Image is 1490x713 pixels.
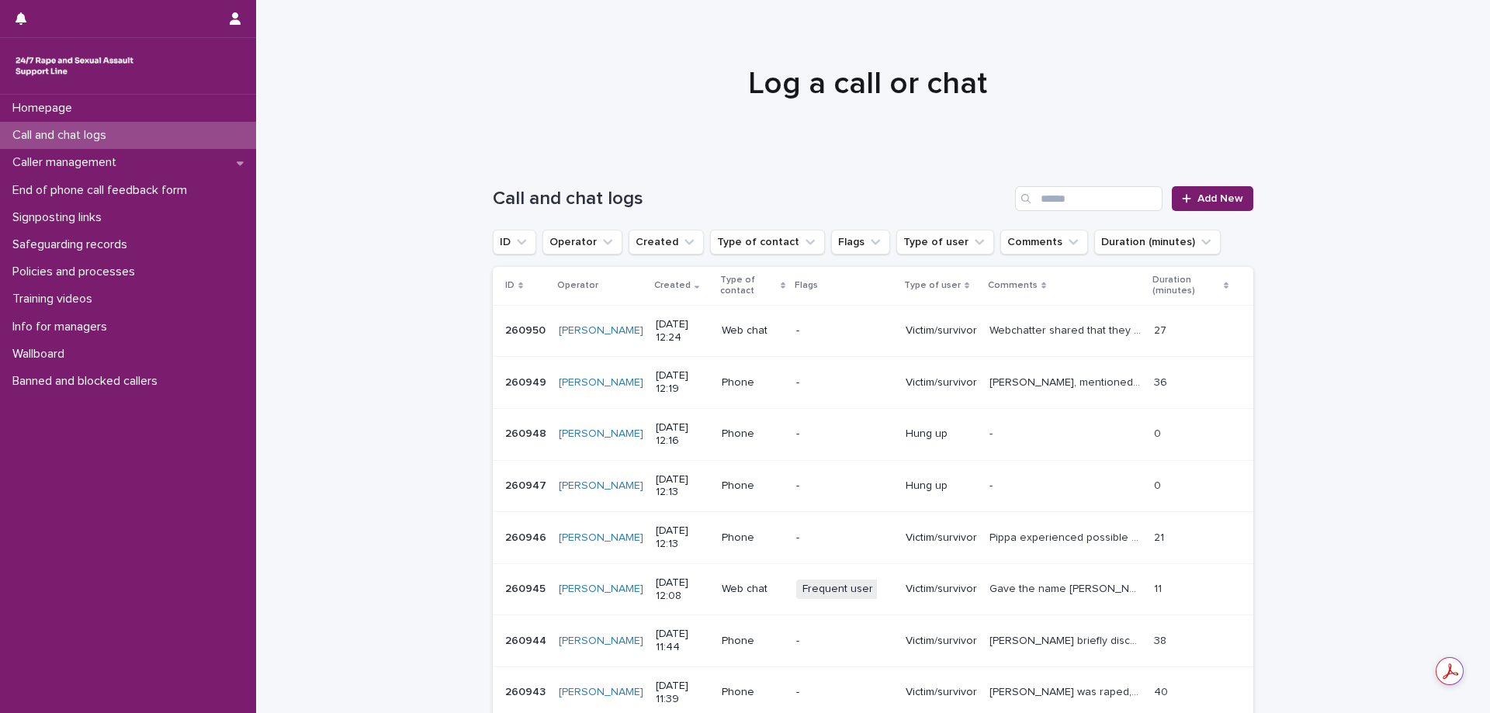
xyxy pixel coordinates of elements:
p: Phone [722,376,784,389]
p: 260946 [505,528,549,545]
p: [DATE] 11:44 [656,628,709,654]
p: - [989,424,996,441]
p: [DATE] 12:24 [656,318,709,344]
p: 27 [1154,321,1169,337]
p: 0 [1154,424,1164,441]
p: Signposting links [6,210,114,225]
p: Caller was raped, we explored what has been triggering for them recently, what happens and how it... [989,683,1145,699]
p: Phone [722,531,784,545]
p: Training videos [6,292,105,306]
p: 260945 [505,580,549,596]
p: - [796,635,893,648]
a: [PERSON_NAME] [559,635,643,648]
p: 260947 [505,476,549,493]
p: Victim/survivor [906,531,977,545]
h1: Log a call or chat [487,65,1248,102]
p: Gave the name Ashley, said its their first time calling. Said they were contacting us on behalf o... [989,580,1145,596]
p: [DATE] 12:19 [656,369,709,396]
img: rhQMoQhaT3yELyF149Cw [12,50,137,81]
p: Type of user [904,277,961,294]
p: Homepage [6,101,85,116]
p: - [796,427,893,441]
p: Kristy briefly discussed her past experience with SV and emotional abuse, perpetrated by her ex-p... [989,632,1145,648]
tr: 260945260945 [PERSON_NAME] [DATE] 12:08Web chatFrequent userVictim/survivorGave the name [PERSON_... [493,563,1253,615]
p: 260949 [505,373,549,389]
button: Type of user [896,230,994,254]
p: Webchatter shared that they experienced child on child sexual abuse. Talked about definitions of ... [989,321,1145,337]
a: [PERSON_NAME] [559,324,643,337]
p: Victim/survivor [906,635,977,648]
p: Caller management [6,155,129,170]
span: Frequent user [796,580,879,599]
p: - [989,476,996,493]
p: 260944 [505,632,549,648]
p: 260943 [505,683,549,699]
p: Libby, mentioned experiencing sexual violence and talked about flashbacks, operator did breathing... [989,373,1145,389]
p: Hung up [906,479,977,493]
p: Phone [722,427,784,441]
p: Info for managers [6,320,120,334]
p: Type of contact [720,272,777,300]
p: - [796,324,893,337]
p: - [796,479,893,493]
p: - [796,376,893,389]
p: Web chat [722,583,784,596]
p: Wallboard [6,347,77,362]
p: Phone [722,479,784,493]
input: Search [1015,186,1163,211]
p: [DATE] 11:39 [656,680,709,706]
p: Hung up [906,427,977,441]
p: - [796,531,893,545]
p: [DATE] 12:13 [656,524,709,551]
p: Operator [557,277,598,294]
a: [PERSON_NAME] [559,479,643,493]
tr: 260944260944 [PERSON_NAME] [DATE] 11:44Phone-Victim/survivor[PERSON_NAME] briefly discussed her p... [493,615,1253,667]
p: Duration (minutes) [1152,272,1220,300]
span: Add New [1197,193,1243,204]
p: [DATE] 12:13 [656,473,709,500]
a: Add New [1172,186,1253,211]
p: [DATE] 12:16 [656,421,709,448]
p: Victim/survivor [906,686,977,699]
p: Phone [722,635,784,648]
p: 36 [1154,373,1170,389]
button: ID [493,230,536,254]
p: - [796,686,893,699]
p: ID [505,277,515,294]
p: Victim/survivor [906,324,977,337]
p: Comments [988,277,1038,294]
p: Call and chat logs [6,128,119,143]
a: [PERSON_NAME] [559,427,643,441]
p: [DATE] 12:08 [656,576,709,603]
button: Created [629,230,704,254]
a: [PERSON_NAME] [559,376,643,389]
p: 38 [1154,632,1169,648]
p: Phone [722,686,784,699]
button: Type of contact [710,230,825,254]
p: 260948 [505,424,549,441]
h1: Call and chat logs [493,188,1009,210]
p: 0 [1154,476,1164,493]
p: 40 [1154,683,1171,699]
p: 21 [1154,528,1167,545]
p: 260950 [505,321,549,337]
tr: 260949260949 [PERSON_NAME] [DATE] 12:19Phone-Victim/survivor[PERSON_NAME], mentioned experiencing... [493,357,1253,409]
button: Comments [1000,230,1088,254]
a: [PERSON_NAME] [559,583,643,596]
p: Flags [795,277,818,294]
tr: 260950260950 [PERSON_NAME] [DATE] 12:24Web chat-Victim/survivorWebchatter shared that they experi... [493,305,1253,357]
p: End of phone call feedback form [6,183,199,198]
button: Operator [542,230,622,254]
p: 11 [1154,580,1165,596]
a: [PERSON_NAME] [559,686,643,699]
p: Banned and blocked callers [6,374,170,389]
a: [PERSON_NAME] [559,531,643,545]
button: Duration (minutes) [1094,230,1221,254]
p: Safeguarding records [6,237,140,252]
tr: 260948260948 [PERSON_NAME] [DATE] 12:16Phone-Hung up-- 00 [493,408,1253,460]
p: Victim/survivor [906,583,977,596]
p: Created [654,277,691,294]
tr: 260947260947 [PERSON_NAME] [DATE] 12:13Phone-Hung up-- 00 [493,460,1253,512]
tr: 260946260946 [PERSON_NAME] [DATE] 12:13Phone-Victim/survivorPippa experienced possible historic d... [493,512,1253,564]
